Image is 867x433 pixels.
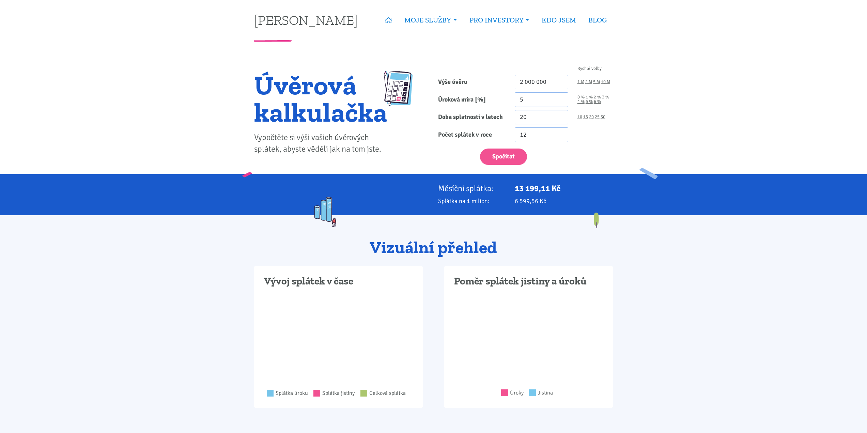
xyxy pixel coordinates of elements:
[602,95,609,99] a: 3 %
[594,99,601,104] a: 6 %
[434,92,510,107] label: Úroková míra [%]
[515,184,613,193] p: 13 199,11 Kč
[577,115,582,119] a: 10
[254,71,387,126] h1: Úvěrová kalkulačka
[434,110,510,125] label: Doba splatnosti v letech
[438,196,506,206] p: Splátka na 1 milion:
[438,184,506,193] p: Měsíční splátka:
[595,115,600,119] a: 25
[601,80,610,84] a: 10 M
[586,95,593,99] a: 1 %
[536,12,582,28] a: KDO JSEM
[585,80,592,84] a: 2 M
[463,12,536,28] a: PRO INVESTORY
[577,95,585,99] a: 0 %
[593,80,600,84] a: 5 M
[586,99,593,104] a: 5 %
[480,149,527,165] button: Spočítat
[589,115,594,119] a: 20
[398,12,463,28] a: MOJE SLUŽBY
[515,196,613,206] p: 6 599,56 Kč
[254,13,358,27] a: [PERSON_NAME]
[254,238,613,257] h2: Vizuální přehled
[434,75,510,90] label: Výše úvěru
[577,99,585,104] a: 4 %
[454,275,603,288] h3: Poměr splátek jistiny a úroků
[254,132,387,155] p: Vypočtěte si výši vašich úvěrových splátek, abyste věděli jak na tom jste.
[434,127,510,142] label: Počet splátek v roce
[583,115,588,119] a: 15
[594,95,601,99] a: 2 %
[582,12,613,28] a: BLOG
[577,80,584,84] a: 1 M
[264,275,413,288] h3: Vývoj splátek v čase
[577,66,602,71] span: Rychlé volby
[601,115,605,119] a: 30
